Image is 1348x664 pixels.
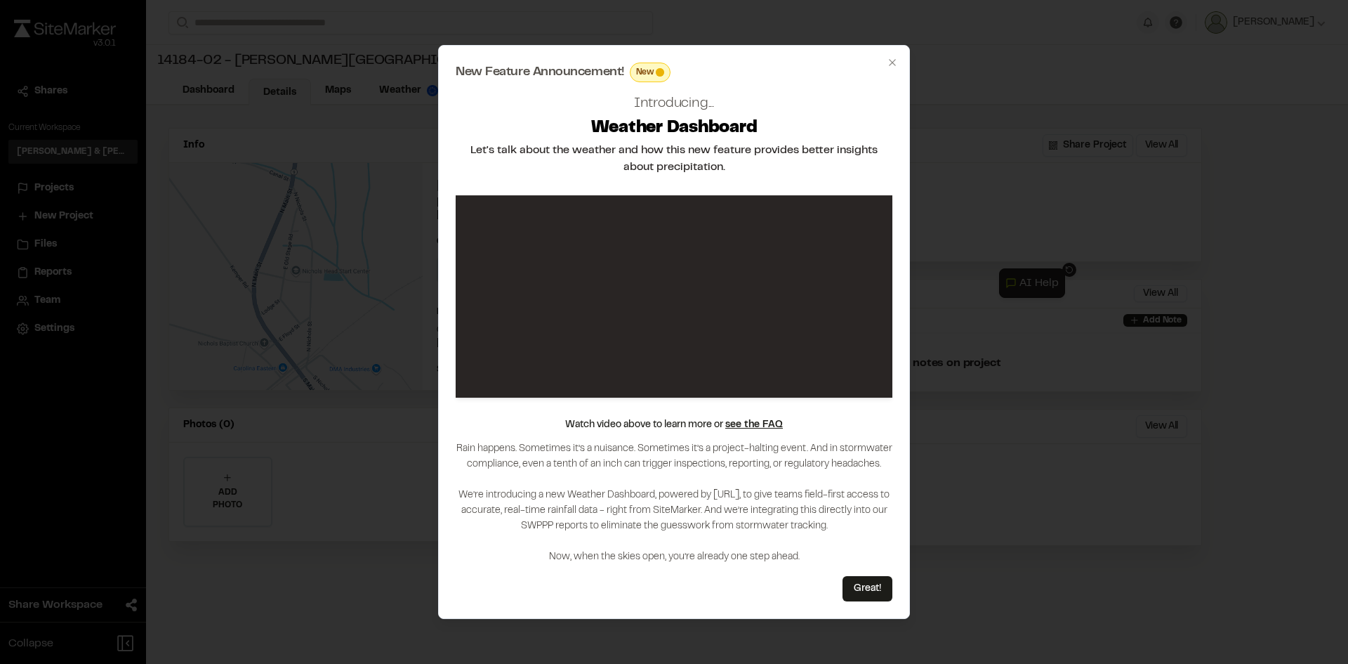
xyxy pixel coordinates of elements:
[565,417,783,433] p: Watch video above to learn more or
[636,66,654,79] span: New
[725,421,783,429] a: see the FAQ
[634,93,714,115] h2: Introducing...
[456,441,892,565] p: Rain happens. Sometimes it’s a nuisance. Sometimes it’s a project-halting event. And in stormwate...
[456,66,624,79] span: New Feature Announcement!
[842,576,892,601] button: Great!
[630,63,671,82] div: This feature is brand new! Enjoy!
[456,142,892,176] h2: Let's talk about the weather and how this new feature provides better insights about precipitation.
[591,117,758,140] h2: Weather Dashboard
[656,68,664,77] span: This feature is brand new! Enjoy!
